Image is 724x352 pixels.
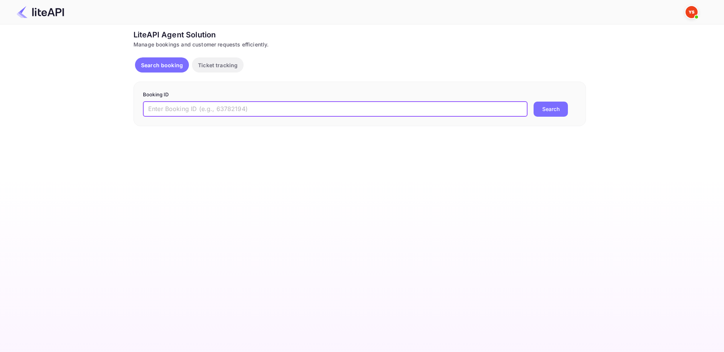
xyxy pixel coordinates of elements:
p: Search booking [141,61,183,69]
input: Enter Booking ID (e.g., 63782194) [143,102,528,117]
p: Ticket tracking [198,61,238,69]
img: LiteAPI Logo [17,6,64,18]
img: Yandex Support [686,6,698,18]
div: Manage bookings and customer requests efficiently. [133,40,586,48]
div: LiteAPI Agent Solution [133,29,586,40]
button: Search [534,102,568,117]
p: Booking ID [143,91,577,99]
